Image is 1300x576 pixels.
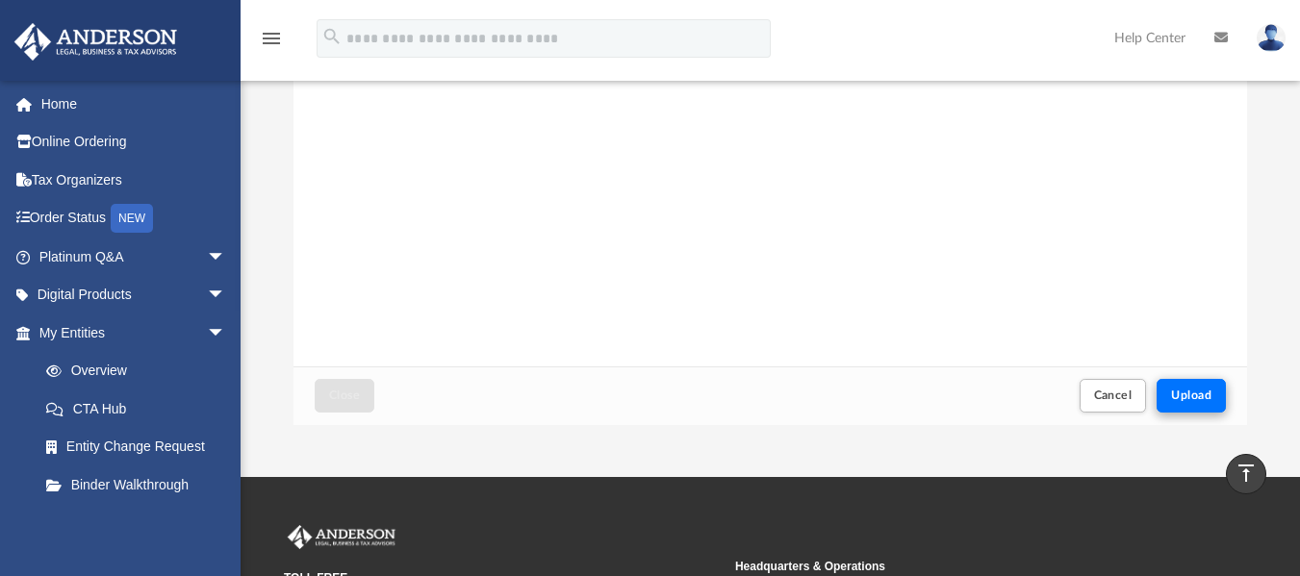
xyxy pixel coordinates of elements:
img: Anderson Advisors Platinum Portal [284,525,399,550]
a: Digital Productsarrow_drop_down [13,276,255,314]
span: arrow_drop_down [207,276,245,315]
a: Entity Change Request [27,428,255,466]
span: Upload [1171,389,1211,401]
a: Order StatusNEW [13,199,255,238]
button: Upload [1157,379,1226,413]
a: Binder Walkthrough [27,465,255,504]
a: Home [13,85,255,123]
a: Tax Organizers [13,161,255,199]
span: arrow_drop_down [207,238,245,277]
a: menu [260,37,283,50]
a: Overview [27,352,255,390]
i: menu [260,27,283,50]
a: CTA Hub [27,389,255,428]
div: NEW [111,204,153,233]
a: Platinum Q&Aarrow_drop_down [13,238,255,276]
small: Headquarters & Operations [735,558,1173,575]
img: User Pic [1257,24,1286,52]
a: vertical_align_top [1226,454,1266,494]
a: Online Ordering [13,123,255,162]
span: Cancel [1094,389,1133,401]
span: Close [329,389,360,401]
a: My Entitiesarrow_drop_down [13,313,255,352]
i: vertical_align_top [1235,462,1258,485]
span: arrow_drop_down [207,313,245,353]
button: Close [315,379,374,413]
a: My Blueprint [27,504,245,542]
i: search [321,26,343,47]
img: Anderson Advisors Platinum Portal [9,23,183,61]
button: Cancel [1080,379,1147,413]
